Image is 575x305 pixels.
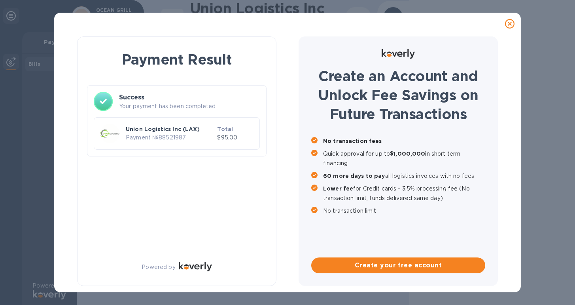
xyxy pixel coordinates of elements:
img: Logo [382,49,415,59]
p: Union Logistics Inc (LAX) [126,125,214,133]
b: 60 more days to pay [323,173,385,179]
h1: Payment Result [90,50,263,69]
p: $95.00 [217,133,253,142]
p: Payment № 88521987 [126,133,214,142]
b: No transaction fees [323,138,382,144]
span: Create your free account [318,261,479,270]
b: Total [217,126,233,132]
h3: Success [119,93,260,102]
p: Powered by [142,263,175,271]
p: for Credit cards - 3.5% processing fee (No transaction limit, funds delivered same day) [323,184,485,203]
b: $1,000,000 [390,151,425,157]
b: Lower fee [323,185,353,192]
p: all logistics invoices with no fees [323,171,485,181]
img: Logo [179,262,212,271]
p: Quick approval for up to in short term financing [323,149,485,168]
button: Create your free account [311,257,485,273]
p: Your payment has been completed. [119,102,260,111]
p: No transaction limit [323,206,485,215]
h1: Create an Account and Unlock Fee Savings on Future Transactions [311,67,485,124]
